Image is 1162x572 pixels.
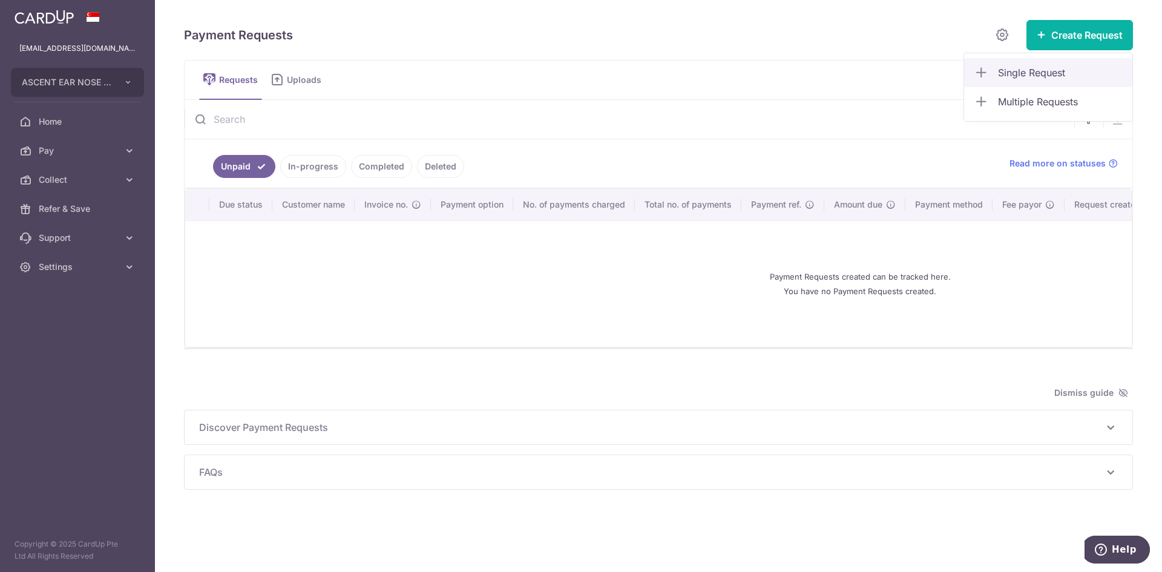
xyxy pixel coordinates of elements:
th: Due status [209,189,272,220]
button: ASCENT EAR NOSE THROAT SPECIALIST GROUP PTE. LTD. [11,68,144,97]
span: Fee payor [1002,199,1042,211]
span: Support [39,232,119,244]
button: Create Request [1026,20,1133,50]
span: Settings [39,261,119,273]
span: Help [27,8,52,19]
span: Refer & Save [39,203,119,215]
span: Read more on statuses [1009,157,1106,169]
span: Home [39,116,119,128]
span: Payment option [441,199,504,211]
span: Discover Payment Requests [199,420,1103,435]
a: Requests [199,61,262,99]
a: Unpaid [213,155,275,178]
span: Dismiss guide [1054,386,1128,400]
input: Search [185,100,1074,139]
span: Request created date [1074,199,1161,211]
iframe: Opens a widget where you can find more information [1085,536,1150,566]
span: Uploads [287,74,330,86]
span: Single Request [998,65,1123,80]
th: Customer name [272,189,355,220]
span: No. of payments charged [523,199,625,211]
img: CardUp [15,10,74,24]
a: Uploads [267,61,330,99]
a: Read more on statuses [1009,157,1118,169]
ul: Create Request [963,53,1133,122]
a: Completed [351,155,412,178]
span: Pay [39,145,119,157]
span: FAQs [199,465,1103,479]
span: Multiple Requests [998,94,1123,109]
th: Payment method [905,189,993,220]
h5: Payment Requests [184,25,293,45]
span: ASCENT EAR NOSE THROAT SPECIALIST GROUP PTE. LTD. [22,76,111,88]
p: [EMAIL_ADDRESS][DOMAIN_NAME] [19,42,136,54]
a: In-progress [280,155,346,178]
span: Collect [39,174,119,186]
span: Amount due [834,199,882,211]
p: FAQs [199,465,1118,479]
span: Total no. of payments [645,199,732,211]
a: Multiple Requests [964,87,1132,116]
span: Invoice no. [364,199,408,211]
a: Single Request [964,58,1132,87]
p: Discover Payment Requests [199,420,1118,435]
span: Payment ref. [751,199,801,211]
a: Deleted [417,155,464,178]
span: Requests [219,74,262,86]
